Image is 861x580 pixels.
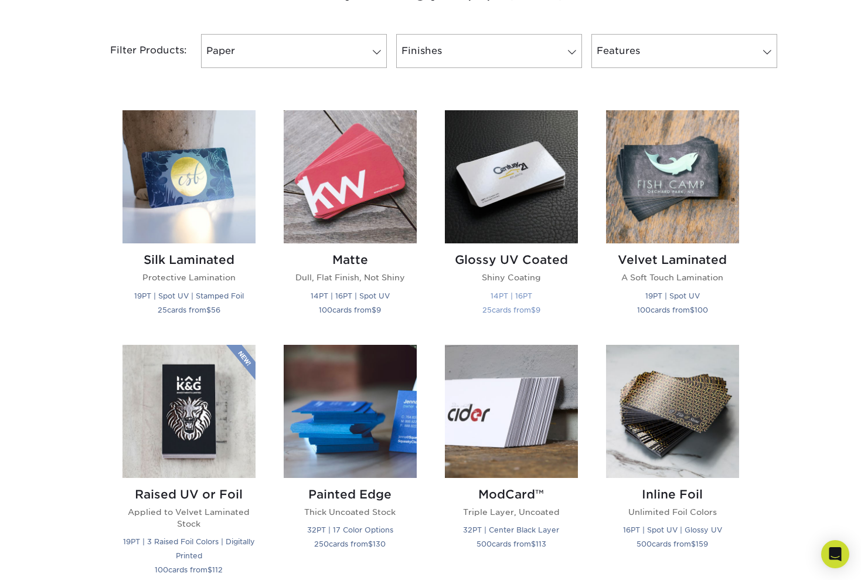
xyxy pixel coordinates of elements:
small: cards from [477,540,546,548]
a: Paper [201,34,387,68]
span: 100 [637,306,651,314]
a: Finishes [396,34,582,68]
span: 100 [695,306,708,314]
span: 25 [158,306,167,314]
a: Matte Business Cards Matte Dull, Flat Finish, Not Shiny 14PT | 16PT | Spot UV 100cards from$9 [284,110,417,330]
small: cards from [158,306,220,314]
img: Glossy UV Coated Business Cards [445,110,578,243]
img: Raised UV or Foil Business Cards [122,345,256,478]
span: 500 [637,540,652,548]
img: Inline Foil Business Cards [606,345,739,478]
img: Painted Edge Business Cards [284,345,417,478]
div: Open Intercom Messenger [821,540,849,568]
h2: Silk Laminated [122,253,256,267]
span: 9 [536,306,540,314]
p: Triple Layer, Uncoated [445,506,578,518]
a: Silk Laminated Business Cards Silk Laminated Protective Lamination 19PT | Spot UV | Stamped Foil ... [122,110,256,330]
span: 159 [696,540,708,548]
span: $ [691,540,696,548]
div: Filter Products: [79,34,196,68]
small: cards from [637,540,708,548]
h2: Velvet Laminated [606,253,739,267]
p: Dull, Flat Finish, Not Shiny [284,272,417,283]
p: Thick Uncoated Stock [284,506,417,518]
small: cards from [482,306,540,314]
span: 130 [373,540,386,548]
span: 113 [536,540,546,548]
span: 500 [477,540,492,548]
a: Velvet Laminated Business Cards Velvet Laminated A Soft Touch Lamination 19PT | Spot UV 100cards ... [606,110,739,330]
small: 19PT | Spot UV | Stamped Foil [134,291,244,300]
small: 14PT | 16PT | Spot UV [311,291,390,300]
span: 250 [314,540,329,548]
span: $ [531,540,536,548]
small: 32PT | 17 Color Options [307,525,393,534]
span: $ [690,306,695,314]
span: 112 [212,565,223,574]
p: Protective Lamination [122,272,256,283]
small: 14PT | 16PT [491,291,532,300]
span: $ [368,540,373,548]
h2: ModCard™ [445,487,578,501]
a: Glossy UV Coated Business Cards Glossy UV Coated Shiny Coating 14PT | 16PT 25cards from$9 [445,110,578,330]
small: 32PT | Center Black Layer [463,525,559,534]
img: New Product [226,345,256,380]
span: 56 [211,306,220,314]
h2: Raised UV or Foil [122,487,256,501]
span: $ [531,306,536,314]
p: A Soft Touch Lamination [606,272,739,283]
h2: Matte [284,253,417,267]
small: 16PT | Spot UV | Glossy UV [623,525,722,534]
p: Shiny Coating [445,272,578,283]
small: cards from [155,565,223,574]
h2: Painted Edge [284,487,417,501]
small: cards from [314,540,386,548]
span: 100 [319,306,332,314]
span: $ [207,565,212,574]
small: cards from [319,306,381,314]
img: Matte Business Cards [284,110,417,243]
span: $ [206,306,211,314]
p: Applied to Velvet Laminated Stock [122,506,256,530]
small: 19PT | 3 Raised Foil Colors | Digitally Printed [123,537,255,560]
span: 25 [482,306,492,314]
h2: Glossy UV Coated [445,253,578,267]
small: cards from [637,306,708,314]
span: $ [372,306,376,314]
small: 19PT | Spot UV [645,291,700,300]
a: Features [591,34,777,68]
p: Unlimited Foil Colors [606,506,739,518]
span: 100 [155,565,168,574]
span: 9 [376,306,381,314]
h2: Inline Foil [606,487,739,501]
img: Silk Laminated Business Cards [122,110,256,243]
img: ModCard™ Business Cards [445,345,578,478]
img: Velvet Laminated Business Cards [606,110,739,243]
